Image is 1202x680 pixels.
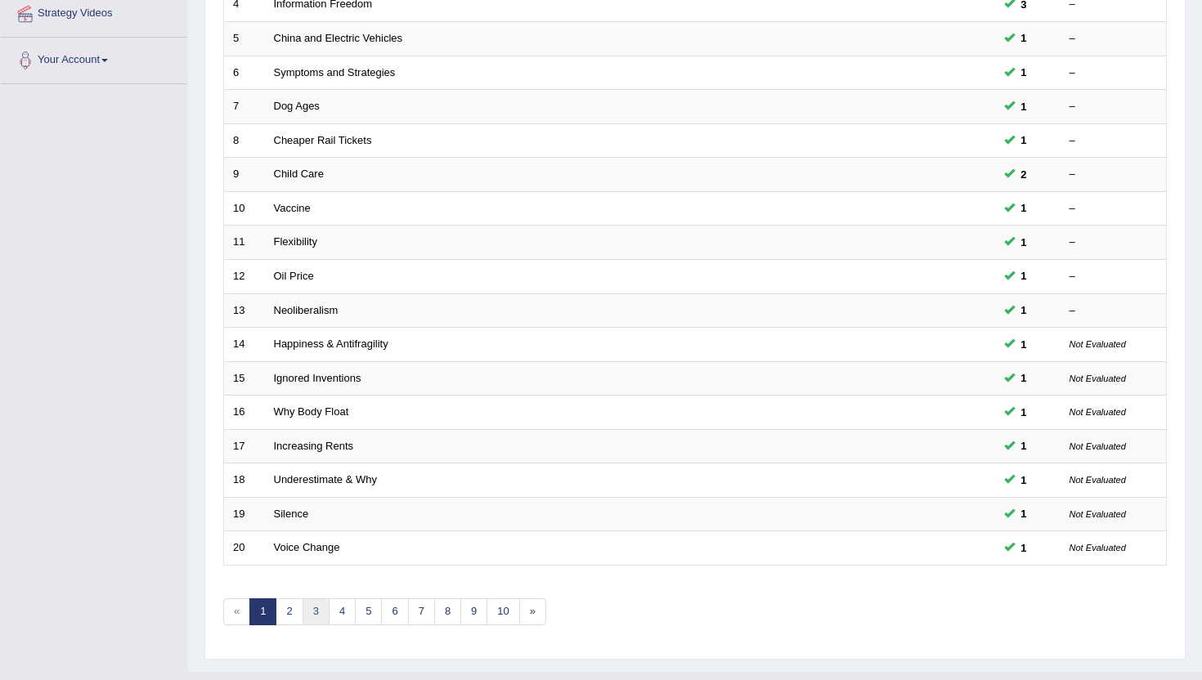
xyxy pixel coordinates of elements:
[355,598,382,625] a: 5
[1015,199,1034,217] span: You can still take this question
[329,598,356,625] a: 4
[224,22,265,56] td: 5
[274,270,314,282] a: Oil Price
[1070,269,1158,284] div: –
[1015,505,1034,522] span: You can still take this question
[519,598,546,625] a: »
[274,508,309,520] a: Silence
[1015,539,1034,557] span: You can still take this question
[1015,336,1034,353] span: You can still take this question
[223,598,250,625] span: «
[224,429,265,463] td: 17
[224,259,265,293] td: 12
[1015,64,1034,81] span: You can still take this question
[1070,407,1126,417] small: Not Evaluated
[274,235,317,248] a: Flexibility
[224,463,265,498] td: 18
[1015,369,1034,387] span: You can still take this question
[1015,267,1034,284] span: You can still take this question
[1070,339,1126,349] small: Not Evaluated
[1,38,187,78] a: Your Account
[224,361,265,396] td: 15
[276,598,303,625] a: 2
[274,541,340,553] a: Voice Change
[224,293,265,328] td: 13
[1015,234,1034,251] span: You can still take this question
[224,123,265,158] td: 8
[1070,235,1158,250] div: –
[1070,133,1158,149] div: –
[1070,441,1126,451] small: Not Evaluated
[1070,201,1158,217] div: –
[1015,98,1034,115] span: You can still take this question
[1070,509,1126,519] small: Not Evaluated
[274,32,403,44] a: China and Electric Vehicles
[274,134,372,146] a: Cheaper Rail Tickets
[434,598,461,625] a: 8
[1070,65,1158,81] div: –
[460,598,487,625] a: 9
[1070,31,1158,47] div: –
[274,202,311,214] a: Vaccine
[274,168,324,180] a: Child Care
[224,396,265,430] td: 16
[274,100,320,112] a: Dog Ages
[274,338,388,350] a: Happiness & Antifragility
[274,304,339,316] a: Neoliberalism
[1015,29,1034,47] span: You can still take this question
[1070,475,1126,485] small: Not Evaluated
[224,56,265,90] td: 6
[1070,167,1158,182] div: –
[249,598,276,625] a: 1
[224,158,265,192] td: 9
[274,405,349,418] a: Why Body Float
[224,328,265,362] td: 14
[1070,303,1158,319] div: –
[1015,472,1034,489] span: You can still take this question
[224,90,265,124] td: 7
[274,372,361,384] a: Ignored Inventions
[1070,99,1158,114] div: –
[1015,302,1034,319] span: You can still take this question
[224,226,265,260] td: 11
[224,531,265,566] td: 20
[487,598,519,625] a: 10
[1015,166,1034,183] span: You can still take this question
[1015,132,1034,149] span: You can still take this question
[1015,437,1034,454] span: You can still take this question
[1070,543,1126,552] small: Not Evaluated
[1070,374,1126,383] small: Not Evaluated
[224,191,265,226] td: 10
[274,473,377,485] a: Underestimate & Why
[224,497,265,531] td: 19
[274,440,354,452] a: Increasing Rents
[303,598,330,625] a: 3
[381,598,408,625] a: 6
[408,598,435,625] a: 7
[274,66,396,78] a: Symptoms and Strategies
[1015,404,1034,421] span: You can still take this question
